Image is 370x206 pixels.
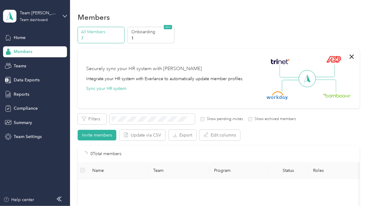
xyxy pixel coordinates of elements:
span: Name [92,168,143,173]
span: Teams [14,63,26,69]
img: Line Right Up [314,65,335,77]
img: Trinet [270,57,291,66]
span: Summary [14,119,32,126]
img: ADP [326,56,341,63]
th: Team [148,162,209,179]
span: Home [14,34,26,41]
h1: Members [78,14,110,20]
p: 0 Total members [90,151,122,157]
button: Invite members [78,130,116,140]
p: All Members [81,29,122,35]
th: Status [269,162,308,179]
button: Sync your HR system [86,85,126,92]
div: Integrate your HR system with Everlance to automatically update member profiles. [86,76,244,82]
p: 7 [81,35,122,41]
th: Program [209,162,269,179]
button: Export [169,130,196,140]
p: Onboarding [131,29,173,35]
span: Reports [14,91,29,98]
th: Name [87,162,148,179]
span: Members [14,48,32,55]
span: Compliance [14,105,38,112]
img: Line Left Down [282,80,303,92]
p: 1 [131,35,173,41]
div: Team [PERSON_NAME] [20,10,58,16]
img: Line Right Down [315,80,336,93]
button: Edit columns [199,130,240,140]
img: Workday [267,91,288,100]
span: Data Exports [14,77,40,83]
label: Show pending invites [205,116,243,122]
label: Show archived members [252,116,296,122]
iframe: Everlance-gr Chat Button Frame [336,172,370,206]
button: Filters [78,114,107,124]
img: Line Left Up [280,65,301,78]
th: Roles [308,162,369,179]
button: Help center [3,197,34,203]
img: BambooHR [323,93,351,98]
span: Team Settings [14,133,42,140]
button: Update via CSV [119,130,165,140]
div: Securely sync your HR system with [PERSON_NAME] [86,65,202,73]
div: Team dashboard [20,18,48,22]
span: NEW [164,25,172,29]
